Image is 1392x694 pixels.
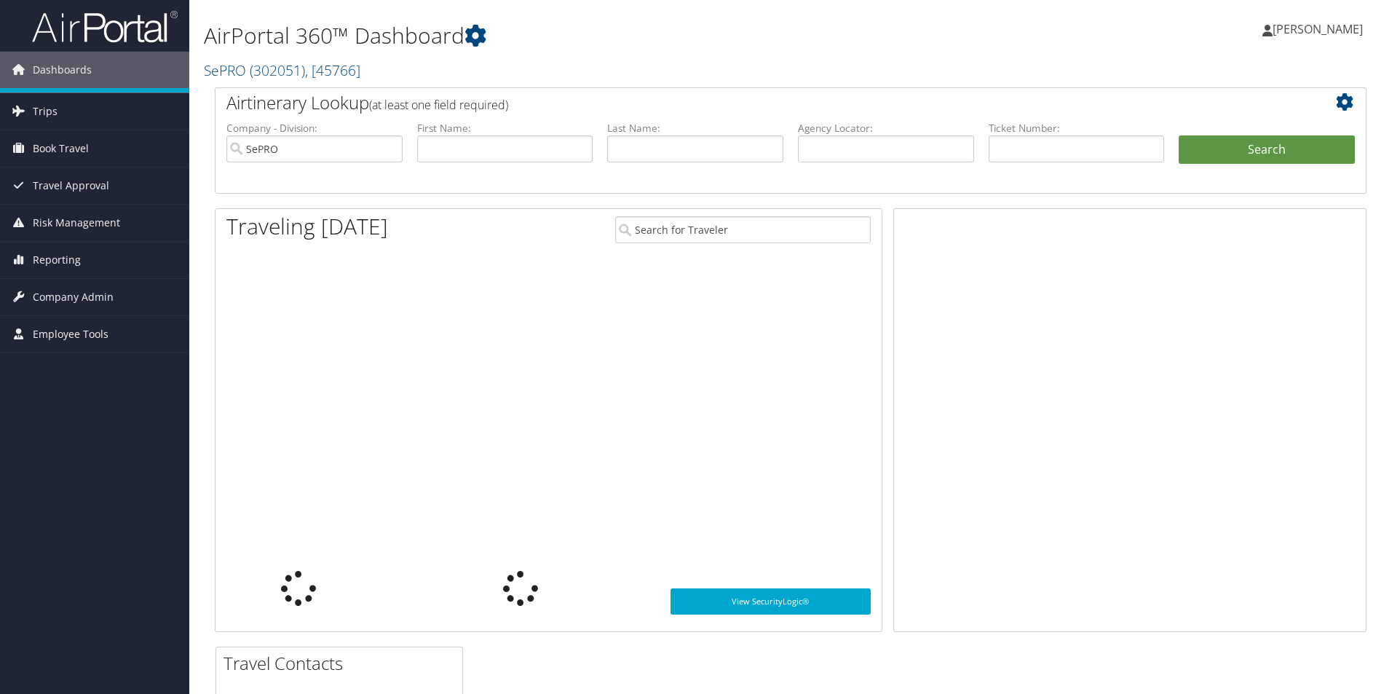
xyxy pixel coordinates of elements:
[305,60,360,80] span: , [ 45766 ]
[1179,135,1355,165] button: Search
[1273,21,1363,37] span: [PERSON_NAME]
[226,211,388,242] h1: Traveling [DATE]
[226,90,1259,115] h2: Airtinerary Lookup
[204,20,986,51] h1: AirPortal 360™ Dashboard
[989,121,1165,135] label: Ticket Number:
[615,216,871,243] input: Search for Traveler
[607,121,783,135] label: Last Name:
[204,60,360,80] a: SePRO
[33,205,120,241] span: Risk Management
[32,9,178,44] img: airportal-logo.png
[1262,7,1377,51] a: [PERSON_NAME]
[33,130,89,167] span: Book Travel
[33,93,58,130] span: Trips
[417,121,593,135] label: First Name:
[33,52,92,88] span: Dashboards
[33,167,109,204] span: Travel Approval
[250,60,305,80] span: ( 302051 )
[226,121,403,135] label: Company - Division:
[671,588,871,615] a: View SecurityLogic®
[224,651,462,676] h2: Travel Contacts
[33,279,114,315] span: Company Admin
[798,121,974,135] label: Agency Locator:
[33,242,81,278] span: Reporting
[33,316,108,352] span: Employee Tools
[369,97,508,113] span: (at least one field required)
